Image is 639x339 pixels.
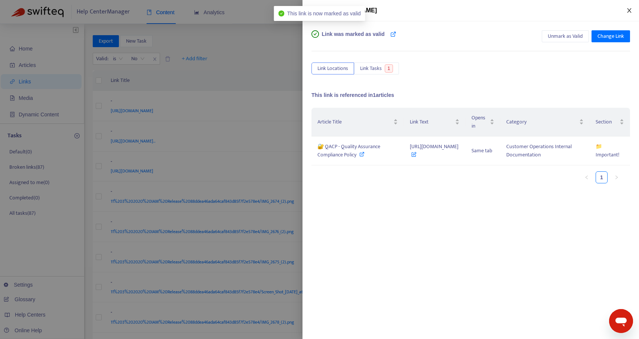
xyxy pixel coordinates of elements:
th: Opens in [466,108,500,137]
span: Unmark as Valid [548,32,583,40]
th: Article Title [311,108,404,137]
span: 📁 Important! [596,142,619,159]
span: Link was marked as valid [322,30,385,45]
span: Opens in [471,114,488,130]
button: right [611,171,623,183]
li: Next Page [611,171,623,183]
span: 1 [385,64,393,73]
th: Link Text [404,108,465,137]
button: Link Tasks1 [354,62,399,74]
span: Customer Operations Internal Documentation [506,142,572,159]
li: Previous Page [581,171,593,183]
span: Link Tasks [360,64,382,73]
span: Category [506,118,578,126]
a: 1 [596,172,607,183]
button: Link Locations [311,62,354,74]
span: Same tab [471,146,492,155]
button: left [581,171,593,183]
span: Change Link [597,32,624,40]
th: Section [590,108,630,137]
span: [URL][DOMAIN_NAME] [410,142,458,159]
span: Link Text [410,118,453,126]
span: 🔐 QACP - Quality Assurance Compliance Policy [317,142,380,159]
span: left [584,175,589,180]
span: This link is now marked as valid [287,10,361,16]
span: Section [596,118,618,126]
span: Article Title [317,118,392,126]
span: check-circle [311,30,319,38]
span: close [626,7,632,13]
span: right [614,175,619,180]
li: 1 [596,171,608,183]
span: check-circle [278,10,284,16]
button: Change Link [592,30,630,42]
span: This link is referenced in 1 articles [311,92,394,98]
iframe: Button to launch messaging window [609,309,633,333]
span: Link Locations [317,64,348,73]
th: Category [500,108,590,137]
button: Unmark as Valid [542,30,589,42]
button: Close [624,7,635,14]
